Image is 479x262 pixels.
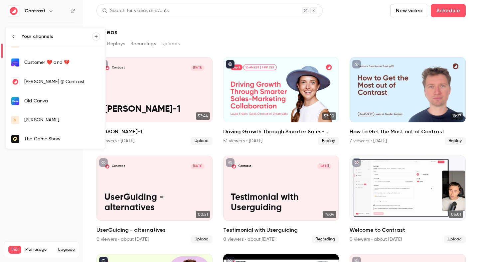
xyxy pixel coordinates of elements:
[24,78,100,85] div: [PERSON_NAME] @ Contrast
[11,135,19,143] img: The Game Show
[24,98,100,104] div: Old Canva
[11,97,19,105] img: Old Canva
[24,136,100,142] div: The Game Show
[11,78,19,86] img: Nathan @ Contrast
[11,59,19,66] img: Customer ❤️ and 💔
[22,33,92,40] div: Your channels
[24,117,100,123] div: [PERSON_NAME]
[14,117,16,123] span: s
[24,59,100,66] div: Customer ❤️ and 💔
